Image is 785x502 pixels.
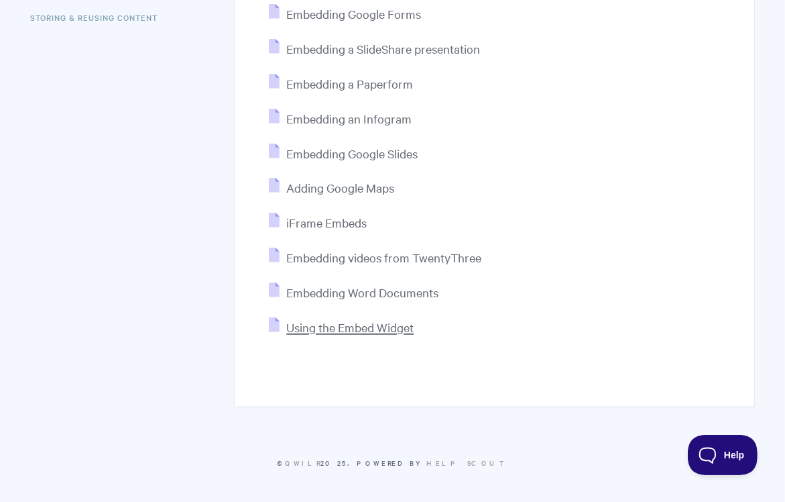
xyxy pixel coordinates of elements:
p: © 2025. [31,457,755,469]
a: Help Scout [427,458,508,468]
a: Embedding Google Slides [269,146,418,161]
span: Embedding videos from TwentyThree [286,250,481,265]
iframe: Toggle Customer Support [688,435,758,475]
span: Embedding Word Documents [286,285,438,300]
a: Embedding an Infogram [269,111,412,126]
a: Embedding Google Forms [269,6,421,21]
span: Embedding an Infogram [286,111,412,126]
span: Embedding Google Forms [286,6,421,21]
a: Embedding Word Documents [269,285,438,300]
a: Embedding videos from TwentyThree [269,250,481,265]
span: Embedding a SlideShare presentation [286,41,480,56]
span: Using the Embed Widget [286,319,414,335]
a: Qwilr [286,458,321,468]
span: Embedding a Paperform [286,76,413,91]
span: Adding Google Maps [286,180,394,195]
a: iFrame Embeds [269,215,367,230]
span: iFrame Embeds [286,215,367,230]
span: Embedding Google Slides [286,146,418,161]
span: Powered by [357,458,508,468]
a: Embedding a Paperform [269,76,413,91]
a: Adding Google Maps [269,180,394,195]
a: Using the Embed Widget [269,319,414,335]
a: Embedding a SlideShare presentation [269,41,480,56]
a: Storing & Reusing Content [31,4,168,31]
